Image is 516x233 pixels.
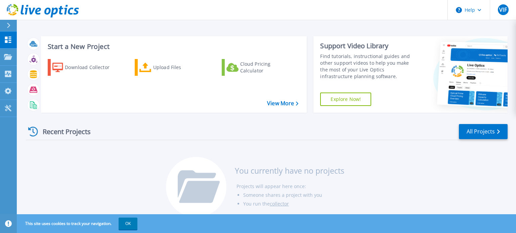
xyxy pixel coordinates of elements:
a: Explore Now! [320,93,371,106]
li: Someone shares a project with you [243,191,344,199]
div: Support Video Library [320,42,418,50]
a: Download Collector [48,59,123,76]
div: Download Collector [65,61,119,74]
div: Find tutorials, instructional guides and other support videos to help you make the most of your L... [320,53,418,80]
a: All Projects [459,124,508,139]
div: Cloud Pricing Calculator [240,61,294,74]
div: Upload Files [153,61,207,74]
button: OK [119,218,137,230]
a: View More [267,100,298,107]
span: VIF [499,7,507,12]
h3: You currently have no projects [235,167,344,174]
li: Projects will appear here once: [236,182,344,191]
a: collector [270,200,289,207]
a: Cloud Pricing Calculator [222,59,297,76]
a: Upload Files [135,59,210,76]
h3: Start a New Project [48,43,298,50]
li: You run the [243,199,344,208]
div: Recent Projects [26,123,100,140]
span: This site uses cookies to track your navigation. [18,218,137,230]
